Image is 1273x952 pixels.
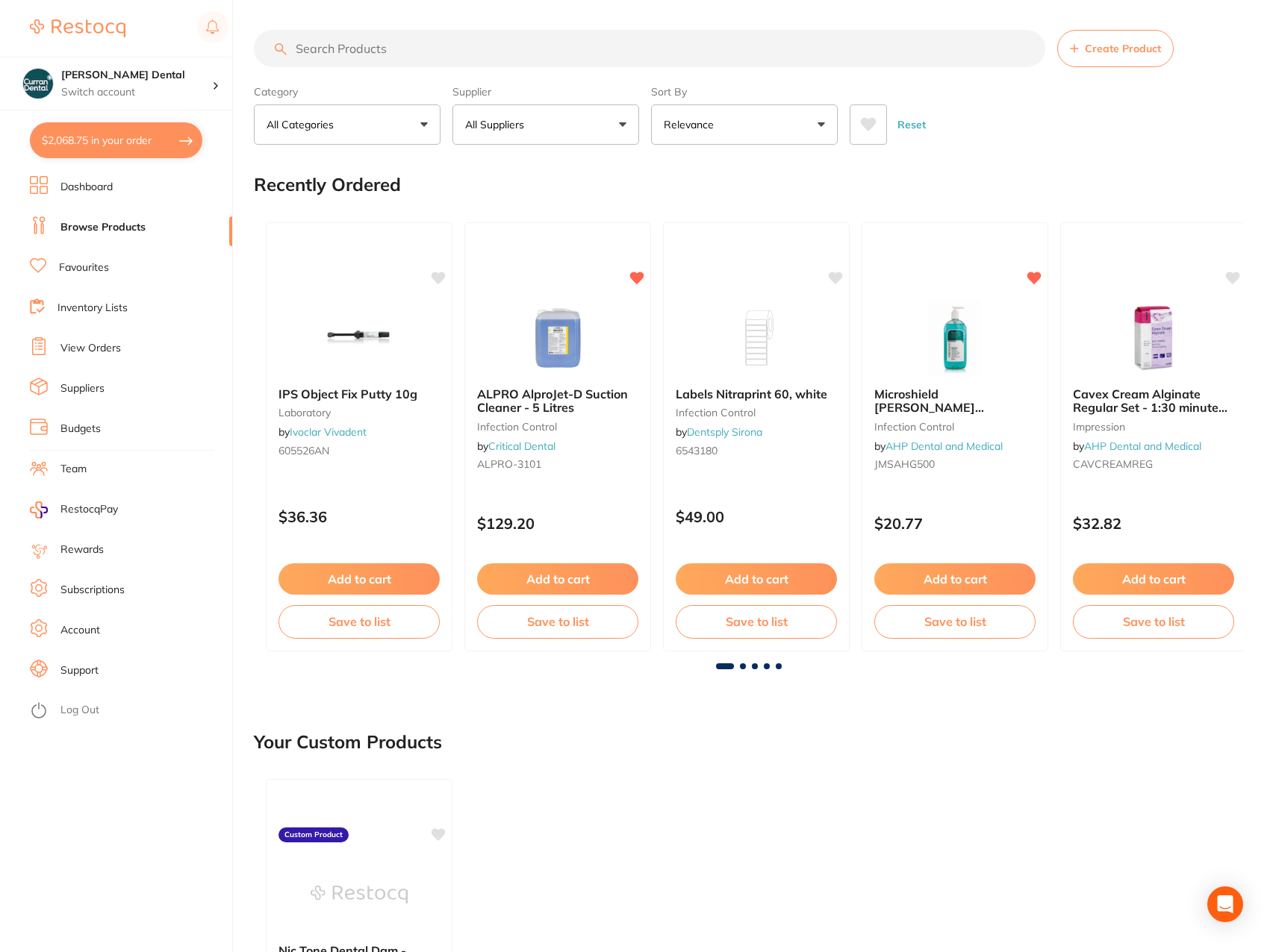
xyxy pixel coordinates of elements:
a: AHP Dental and Medical [1084,439,1201,453]
div: Open Intercom Messenger [1207,886,1243,922]
a: Dentsply Sirona [687,425,762,439]
a: Inventory Lists [57,301,128,316]
small: infection control [676,407,837,419]
img: Restocq Logo [30,19,125,37]
a: Restocq Logo [30,11,125,46]
small: CAVCREAMREG [1073,458,1234,470]
small: JMSAHG500 [874,458,1036,470]
a: Favourites [59,260,109,275]
b: Microshield Blue Angel Antimicrobial Hand Gel [874,387,1036,415]
a: Subscriptions [60,583,125,598]
input: Search Products [254,30,1045,67]
p: All Categories [267,117,340,132]
span: by [477,439,555,453]
button: All Suppliers [452,104,639,145]
a: Budgets [60,422,101,436]
button: Create Product [1057,30,1174,67]
img: Microshield Blue Angel Antimicrobial Hand Gel [906,301,1003,375]
p: $36.36 [278,508,440,525]
p: Relevance [664,117,720,132]
span: Create Product [1085,43,1161,54]
h2: Your Custom Products [254,732,442,753]
a: Ivoclar Vivadent [290,425,367,439]
small: 6543180 [676,445,837,457]
a: Rewards [60,542,104,557]
span: by [278,425,367,439]
h2: Recently Ordered [254,175,401,195]
small: impression [1073,421,1234,433]
button: Save to list [278,605,440,638]
button: Save to list [676,605,837,638]
a: Browse Products [60,220,146,235]
button: Add to cart [278,563,440,595]
a: Support [60,663,99,678]
label: Supplier [452,85,639,98]
p: $129.20 [477,515,638,532]
label: Sort By [651,85,838,98]
p: All Suppliers [465,117,530,132]
button: Log Out [30,699,228,723]
img: ALPRO AlproJet-D Suction Cleaner - 5 Litres [509,301,606,375]
b: IPS Object Fix Putty 10g [278,387,440,401]
span: RestocqPay [60,502,118,517]
small: 605526AN [278,445,440,457]
img: IPS Object Fix Putty 10g [311,301,408,375]
a: Team [60,462,87,477]
h4: Curran Dental [61,68,212,83]
label: Category [254,85,441,98]
small: infection control [874,421,1036,433]
small: infection control [477,421,638,433]
button: Save to list [874,605,1036,638]
a: View Orders [60,341,121,356]
button: Reset [893,104,930,145]
p: $32.82 [1073,515,1234,532]
button: $2,068.75 in your order [30,122,202,158]
b: ALPRO AlproJet-D Suction Cleaner - 5 Litres [477,387,638,415]
img: Labels Nitraprint 60, white [708,301,805,375]
button: Add to cart [676,563,837,595]
button: Add to cart [874,563,1036,595]
button: Save to list [1073,605,1234,638]
b: Cavex Cream Alginate Regular Set - 1:30 minute set time [1073,387,1234,415]
span: by [874,439,1003,453]
p: $20.77 [874,515,1036,532]
span: by [676,425,762,439]
button: Relevance [651,104,838,145]
b: Labels Nitraprint 60, white [676,387,837,401]
button: Add to cart [477,563,638,595]
img: Nic Tone Dental Dam - 36pcs. 6" X 6" [311,857,408,932]
img: Cavex Cream Alginate Regular Set - 1:30 minute set time [1105,301,1202,375]
a: Log Out [60,703,99,718]
a: Dashboard [60,180,113,195]
button: Save to list [477,605,638,638]
a: RestocqPay [30,501,118,519]
button: Add to cart [1073,563,1234,595]
a: AHP Dental and Medical [886,439,1003,453]
small: ALPRO-3101 [477,458,638,470]
a: Critical Dental [488,439,555,453]
img: RestocqPay [30,501,48,519]
a: Account [60,623,100,638]
a: Suppliers [60,381,105,396]
small: laboratory [278,407,440,419]
img: Curran Dental [23,69,53,98]
label: Custom Product [278,827,349,842]
button: All Categories [254,104,441,145]
p: $49.00 [676,508,837,525]
p: Switch account [61,85,212,100]
span: by [1073,439,1201,453]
